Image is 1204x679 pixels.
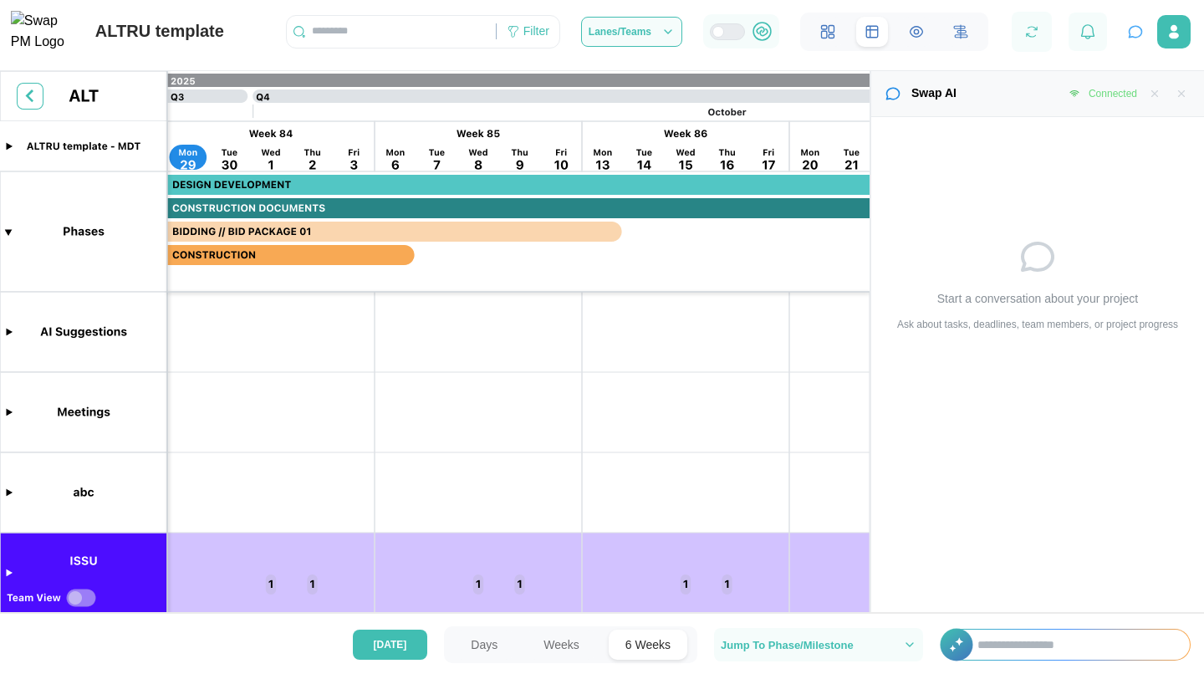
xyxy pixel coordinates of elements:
[589,27,651,37] span: Lanes/Teams
[937,290,1138,309] div: Start a conversation about your project
[374,630,407,659] span: [DATE]
[527,630,596,660] button: Weeks
[1172,84,1191,103] button: Close chat
[454,630,514,660] button: Days
[581,17,682,47] button: Lanes/Teams
[911,84,957,103] div: Swap AI
[95,18,224,44] div: ALTRU template
[1020,20,1043,43] button: Refresh Grid
[11,11,79,53] img: Swap PM Logo
[1089,86,1137,102] div: Connected
[609,630,687,660] button: 6 Weeks
[523,23,549,41] div: Filter
[714,628,923,661] button: Jump To Phase/Milestone
[721,640,854,651] span: Jump To Phase/Milestone
[897,317,1178,333] div: Ask about tasks, deadlines, team members, or project progress
[940,629,1191,661] div: +
[353,630,428,660] button: [DATE]
[1145,84,1164,103] button: Clear messages
[1124,20,1147,43] button: Close chat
